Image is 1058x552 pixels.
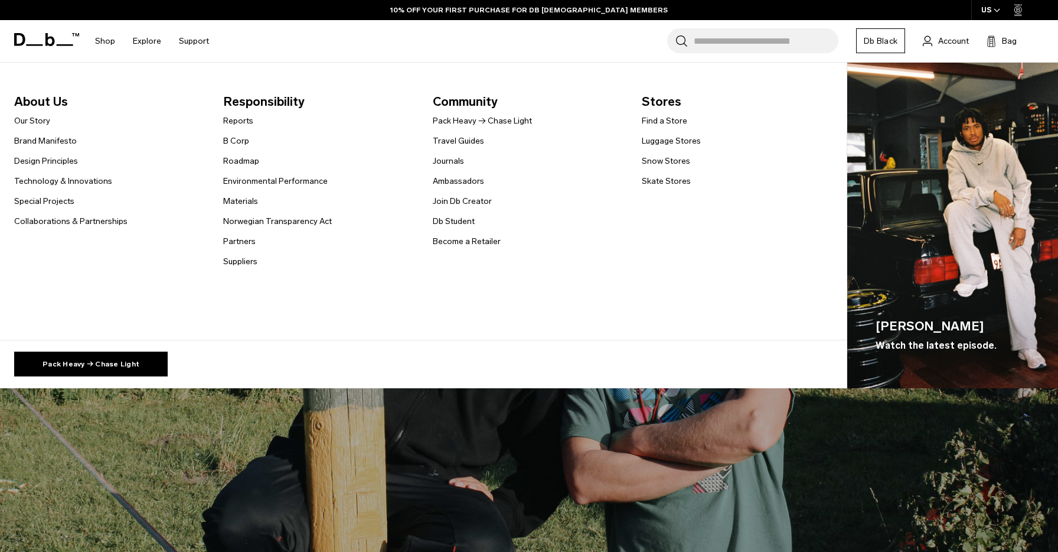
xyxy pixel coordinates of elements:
a: Reports [223,115,253,127]
span: Watch the latest episode. [876,339,997,353]
a: Brand Manifesto [14,135,77,147]
a: [PERSON_NAME] Watch the latest episode. Db [847,63,1058,388]
span: Community [433,92,623,111]
a: Roadmap [223,155,259,167]
a: Design Principles [14,155,78,167]
a: Account [923,34,969,48]
a: Db Black [856,28,905,53]
a: Environmental Performance [223,175,328,187]
a: Support [179,20,209,62]
span: Bag [1002,35,1017,47]
a: 10% OFF YOUR FIRST PURCHASE FOR DB [DEMOGRAPHIC_DATA] MEMBERS [390,5,668,15]
a: Skate Stores [642,175,691,187]
img: Db [847,63,1058,388]
a: Pack Heavy → Chase Light [14,352,168,376]
a: Suppliers [223,255,257,268]
a: Materials [223,195,258,207]
span: About Us [14,92,204,111]
a: Shop [95,20,115,62]
a: Our Story [14,115,50,127]
a: Norwegian Transparency Act [223,215,332,228]
span: [PERSON_NAME] [876,317,997,336]
a: Db Student [433,215,475,228]
span: Account [938,35,969,47]
a: Explore [133,20,161,62]
a: Journals [433,155,464,167]
a: Technology & Innovations [14,175,112,187]
a: Luggage Stores [642,135,701,147]
a: Pack Heavy → Chase Light [433,115,532,127]
a: B Corp [223,135,249,147]
a: Collaborations & Partnerships [14,215,128,228]
nav: Main Navigation [86,20,218,62]
a: Travel Guides [433,135,484,147]
a: Ambassadors [433,175,484,187]
span: Stores [642,92,832,111]
span: Responsibility [223,92,413,111]
a: Snow Stores [642,155,690,167]
button: Bag [987,34,1017,48]
a: Join Db Creator [433,195,492,207]
a: Partners [223,235,256,248]
a: Find a Store [642,115,687,127]
a: Special Projects [14,195,74,207]
a: Become a Retailer [433,235,501,248]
